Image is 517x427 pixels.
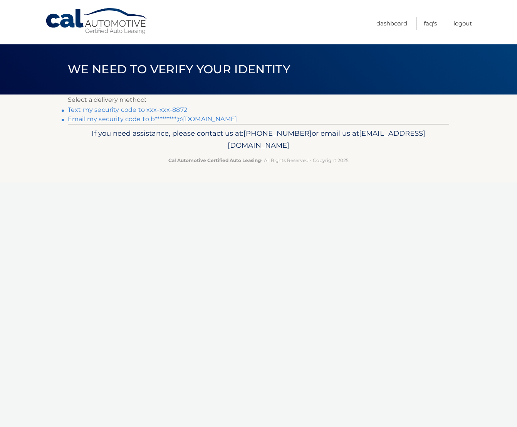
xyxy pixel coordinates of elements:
[424,17,437,30] a: FAQ's
[453,17,472,30] a: Logout
[168,157,261,163] strong: Cal Automotive Certified Auto Leasing
[68,62,290,76] span: We need to verify your identity
[68,106,187,113] a: Text my security code to xxx-xxx-8872
[376,17,407,30] a: Dashboard
[73,127,444,152] p: If you need assistance, please contact us at: or email us at
[68,115,237,123] a: Email my security code to b*********@[DOMAIN_NAME]
[73,156,444,164] p: - All Rights Reserved - Copyright 2025
[243,129,312,138] span: [PHONE_NUMBER]
[68,95,449,105] p: Select a delivery method:
[45,8,149,35] a: Cal Automotive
